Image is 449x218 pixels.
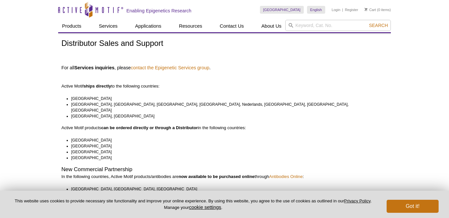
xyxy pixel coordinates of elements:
[101,125,198,130] strong: can be ordered directly or through a Distributor
[365,7,376,12] a: Cart
[369,23,388,28] span: Search
[61,167,388,172] h2: New Commercial Partnership
[74,65,114,70] strong: Services inquiries
[342,6,343,14] li: |
[307,6,325,14] a: English
[285,20,391,31] input: Keyword, Cat. No.
[131,65,210,71] a: contact the Epigenetic Services group
[71,102,382,113] li: [GEOGRAPHIC_DATA], [GEOGRAPHIC_DATA], [GEOGRAPHIC_DATA], [GEOGRAPHIC_DATA], Nederlands, [GEOGRAPH...
[71,149,382,155] li: [GEOGRAPHIC_DATA]
[71,155,382,161] li: [GEOGRAPHIC_DATA]
[10,198,376,211] p: This website uses cookies to provide necessary site functionality and improve your online experie...
[175,20,206,32] a: Resources
[95,20,122,32] a: Services
[345,7,358,12] a: Register
[344,198,370,203] a: Privacy Policy
[365,6,391,14] li: (0 items)
[71,113,382,119] li: [GEOGRAPHIC_DATA], [GEOGRAPHIC_DATA]
[58,20,85,32] a: Products
[71,96,382,102] li: [GEOGRAPHIC_DATA]
[260,6,304,14] a: [GEOGRAPHIC_DATA]
[367,22,390,28] button: Search
[332,7,340,12] a: Login
[126,8,191,14] h2: Enabling Epigenetics Research
[71,186,382,192] li: [GEOGRAPHIC_DATA], [GEOGRAPHIC_DATA], [GEOGRAPHIC_DATA]
[269,174,302,179] a: Antibodies Online
[131,20,165,32] a: Applications
[61,72,388,89] p: Active Motif to the following countries:
[258,20,286,32] a: About Us
[189,204,221,210] button: cookie settings
[179,174,255,179] strong: now available to be purchased online
[71,143,382,149] li: [GEOGRAPHIC_DATA]
[387,200,439,213] button: Got it!
[83,84,111,89] strong: ships directly
[61,39,388,48] h1: Distributor Sales and Support
[61,65,388,71] h4: For all , please .
[71,137,382,143] li: [GEOGRAPHIC_DATA]
[216,20,248,32] a: Contact Us
[365,8,367,11] img: Your Cart
[61,125,388,131] p: Active Motif products in the following countries:
[61,174,388,180] p: In the following countries, Active Motif products/antibodies are through :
